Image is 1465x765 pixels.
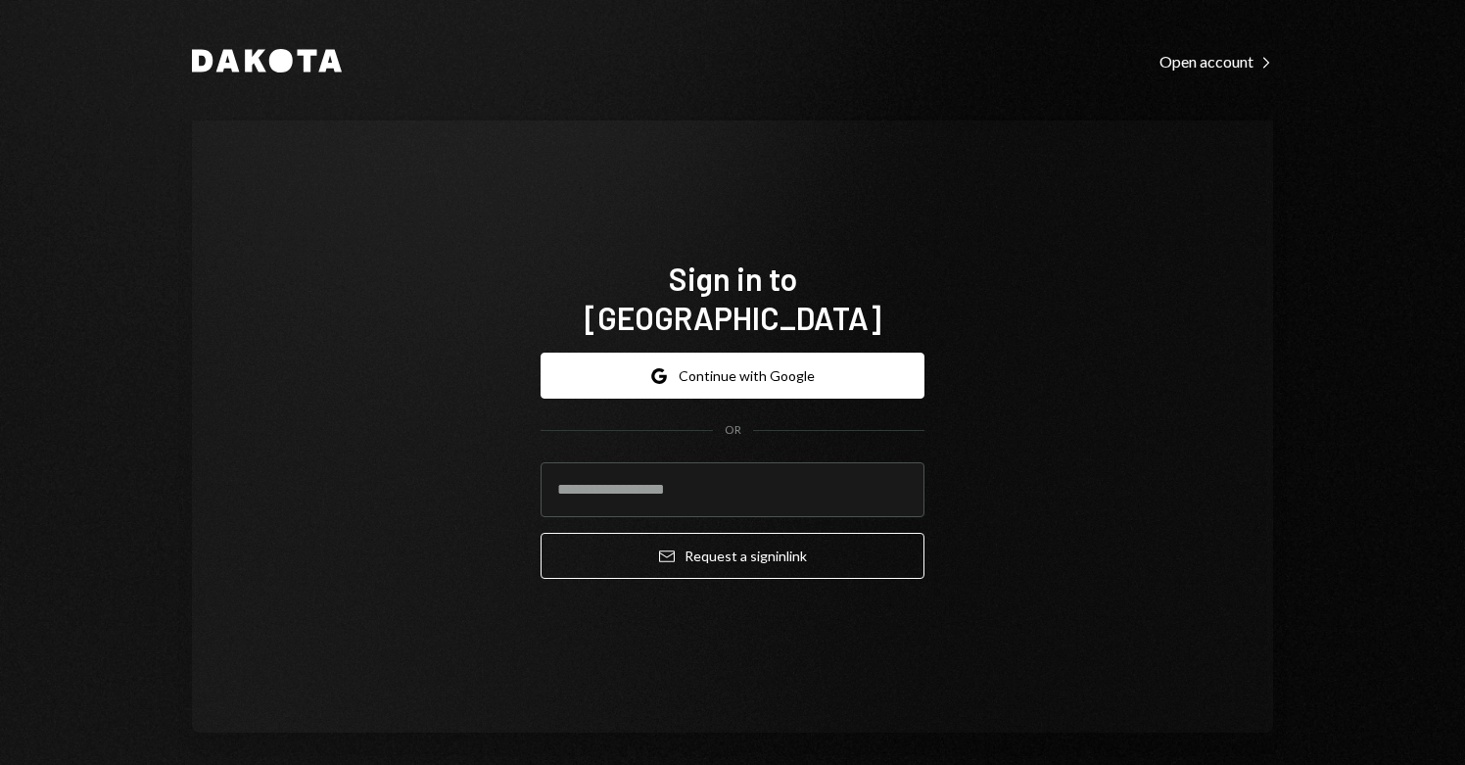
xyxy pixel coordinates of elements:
a: Open account [1159,50,1273,72]
button: Request a signinlink [541,533,924,579]
button: Continue with Google [541,353,924,399]
div: Open account [1159,52,1273,72]
h1: Sign in to [GEOGRAPHIC_DATA] [541,259,924,337]
div: OR [725,422,741,439]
